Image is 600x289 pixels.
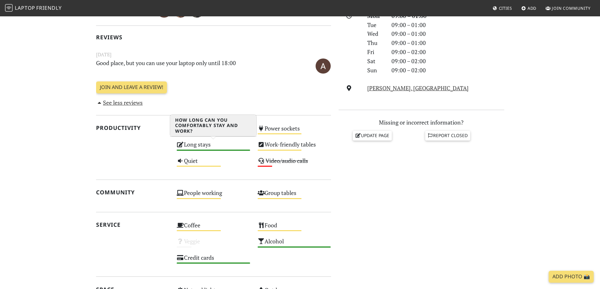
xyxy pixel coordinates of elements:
[173,220,254,236] div: Coffee
[173,253,254,269] div: Credit cards
[425,131,471,140] a: Report closed
[5,3,62,14] a: LaptopFriendly LaptopFriendly
[367,84,469,92] a: [PERSON_NAME], [GEOGRAPHIC_DATA]
[96,189,169,196] h2: Community
[96,34,331,41] h2: Reviews
[254,123,335,139] div: Power sockets
[363,57,387,66] div: Sat
[388,20,508,30] div: 09:00 – 01:00
[254,220,335,236] div: Food
[254,236,335,252] div: Alcohol
[96,125,169,131] h2: Productivity
[388,66,508,75] div: 09:00 – 02:00
[543,3,593,14] a: Join Community
[92,58,294,73] p: Good place, but you can use your laptop only until 18:00
[15,4,35,11] span: Laptop
[96,81,167,93] a: Join and leave a review!
[339,118,504,127] p: Missing or incorrect information?
[173,156,254,172] div: Quiet
[170,115,256,136] h3: How long can you comfortably stay and work?
[353,131,392,140] a: Update page
[173,236,254,252] div: Veggie
[316,58,331,74] img: 6276-alieksandr.jpg
[254,188,335,204] div: Group tables
[254,139,335,155] div: Work-friendly tables
[363,66,387,75] div: Sun
[519,3,539,14] a: Add
[5,4,13,12] img: LaptopFriendly
[363,29,387,38] div: Wed
[96,99,143,106] a: See less reviews
[388,29,508,38] div: 09:00 – 01:00
[499,5,512,11] span: Cities
[173,188,254,204] div: People working
[363,20,387,30] div: Tue
[36,4,61,11] span: Friendly
[363,38,387,47] div: Thu
[388,38,508,47] div: 09:00 – 01:00
[388,57,508,66] div: 09:00 – 02:00
[388,47,508,57] div: 09:00 – 02:00
[490,3,515,14] a: Cities
[173,139,254,155] div: Long stays
[316,61,331,69] span: Александр Бархаев
[528,5,537,11] span: Add
[266,157,308,164] s: Video/audio calls
[96,221,169,228] h2: Service
[552,5,591,11] span: Join Community
[363,47,387,57] div: Fri
[92,51,335,58] small: [DATE]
